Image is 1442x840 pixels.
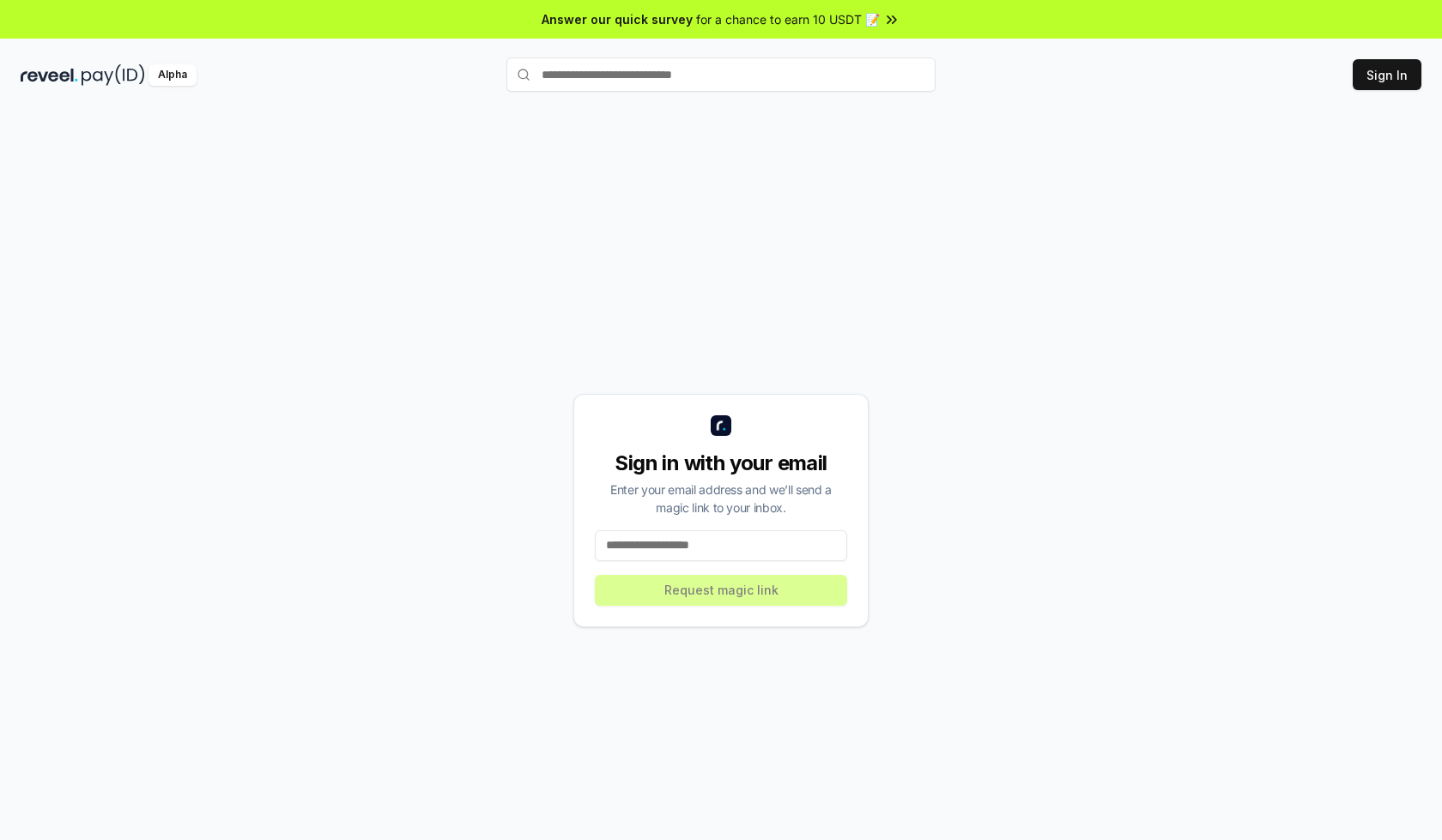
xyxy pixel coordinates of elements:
[696,10,880,28] span: for a chance to earn 10 USDT 📝
[542,10,693,28] span: Answer our quick survey
[148,64,197,86] div: Alpha
[595,480,847,517] div: Enter your email address and we’ll send a magic link to your inbox.
[21,64,78,86] img: reveel_dark
[1353,59,1421,90] button: Sign In
[711,415,731,436] img: logo_small
[595,450,847,477] div: Sign in with your email
[82,64,145,86] img: pay_id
